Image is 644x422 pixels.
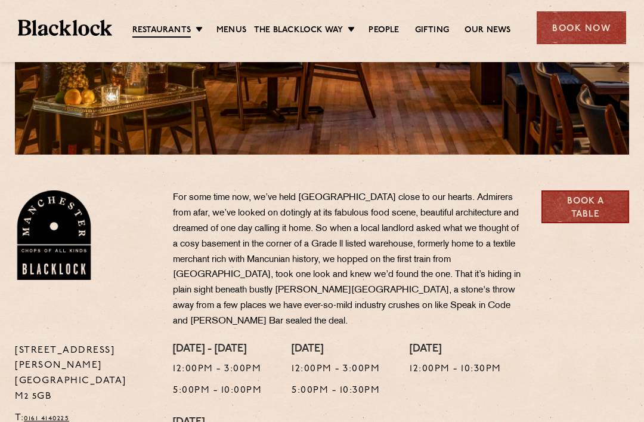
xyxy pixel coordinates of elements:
[254,24,343,36] a: The Blacklock Way
[173,343,262,356] h4: [DATE] - [DATE]
[410,343,501,356] h4: [DATE]
[369,24,399,36] a: People
[216,24,246,36] a: Menus
[292,343,380,356] h4: [DATE]
[541,190,629,223] a: Book a Table
[415,24,449,36] a: Gifting
[173,383,262,399] p: 5:00pm - 10:00pm
[132,24,191,38] a: Restaurants
[24,415,69,422] a: 0161 4140225
[15,343,155,405] p: [STREET_ADDRESS][PERSON_NAME] [GEOGRAPHIC_DATA] M2 5GB
[410,362,501,377] p: 12:00pm - 10:30pm
[18,20,112,36] img: BL_Textured_Logo-footer-cropped.svg
[173,190,524,329] p: For some time now, we’ve held [GEOGRAPHIC_DATA] close to our hearts. Admirers from afar, we’ve lo...
[173,362,262,377] p: 12:00pm - 3:00pm
[465,24,511,36] a: Our News
[292,362,380,377] p: 12:00pm - 3:00pm
[292,383,380,399] p: 5:00pm - 10:30pm
[15,190,93,280] img: BL_Manchester_Logo-bleed.png
[537,11,626,44] div: Book Now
